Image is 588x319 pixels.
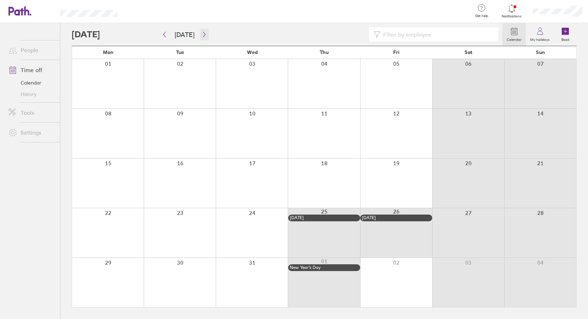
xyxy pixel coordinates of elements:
[465,49,472,55] span: Sat
[536,49,545,55] span: Sun
[3,63,60,77] a: Time off
[290,265,358,270] div: New Year’s Day
[247,49,258,55] span: Wed
[554,23,577,46] a: Book
[380,28,494,41] input: Filter by employee
[320,49,329,55] span: Thu
[470,14,493,18] span: Get help
[393,49,400,55] span: Fri
[3,88,60,100] a: History
[169,29,200,40] button: [DATE]
[502,23,526,46] a: Calendar
[362,215,430,220] div: [DATE]
[103,49,114,55] span: Mon
[500,4,523,18] a: Notifications
[3,125,60,140] a: Settings
[290,215,358,220] div: [DATE]
[502,36,526,42] label: Calendar
[526,23,554,46] a: My holidays
[557,36,574,42] label: Book
[500,14,523,18] span: Notifications
[3,43,60,57] a: People
[3,106,60,120] a: Tools
[3,77,60,88] a: Calendar
[526,36,554,42] label: My holidays
[176,49,184,55] span: Tue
